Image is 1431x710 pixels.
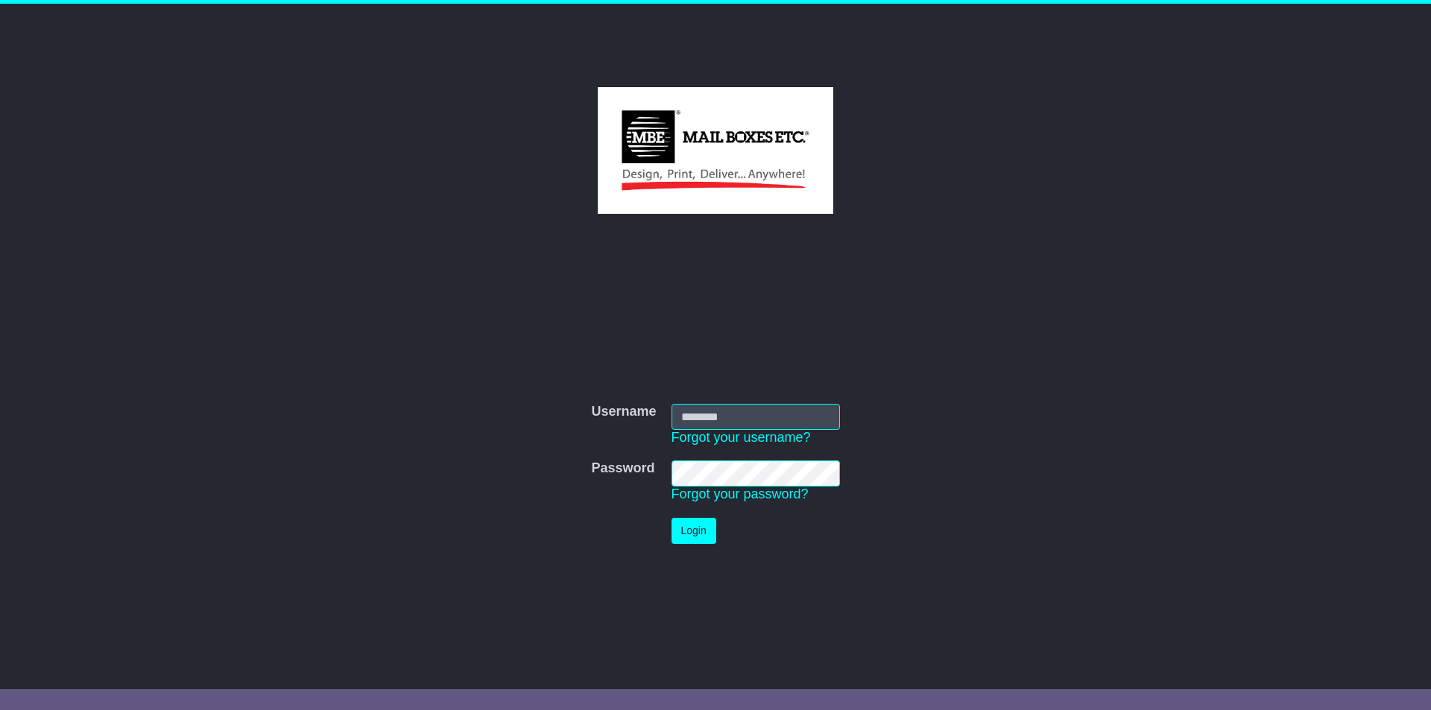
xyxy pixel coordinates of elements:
[672,486,809,501] a: Forgot your password?
[672,430,811,445] a: Forgot your username?
[591,404,656,420] label: Username
[672,518,716,544] button: Login
[598,87,833,214] img: MBE Macquarie Park
[591,460,654,477] label: Password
